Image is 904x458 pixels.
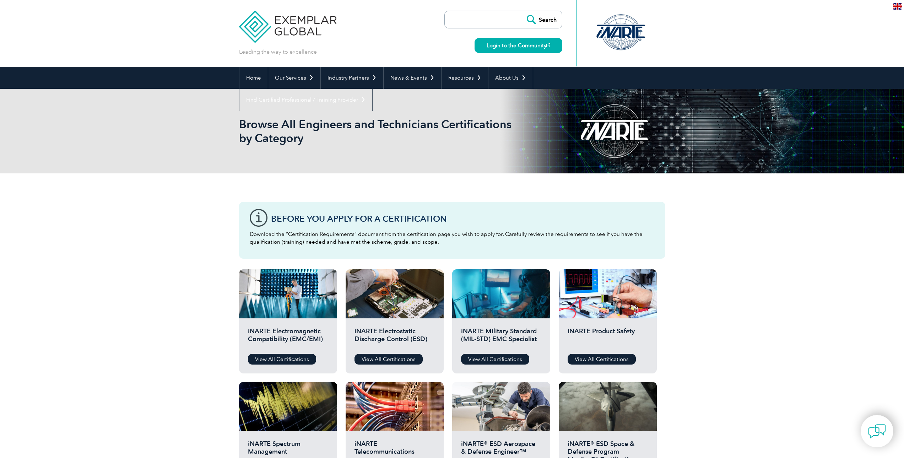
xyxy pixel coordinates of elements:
[488,67,533,89] a: About Us
[239,48,317,56] p: Leading the way to excellence
[239,67,268,89] a: Home
[384,67,441,89] a: News & Events
[248,327,328,349] h2: iNARTE Electromagnetic Compatibility (EMC/EMI)
[475,38,562,53] a: Login to the Community
[250,230,655,246] p: Download the “Certification Requirements” document from the certification page you wish to apply ...
[868,422,886,440] img: contact-chat.png
[893,3,902,10] img: en
[248,354,316,365] a: View All Certifications
[271,214,655,223] h3: Before You Apply For a Certification
[442,67,488,89] a: Resources
[546,43,550,47] img: open_square.png
[239,117,512,145] h1: Browse All Engineers and Technicians Certifications by Category
[268,67,320,89] a: Our Services
[568,354,636,365] a: View All Certifications
[321,67,383,89] a: Industry Partners
[239,89,372,111] a: Find Certified Professional / Training Provider
[354,327,435,349] h2: iNARTE Electrostatic Discharge Control (ESD)
[523,11,562,28] input: Search
[354,354,423,365] a: View All Certifications
[568,327,648,349] h2: iNARTE Product Safety
[461,354,529,365] a: View All Certifications
[461,327,541,349] h2: iNARTE Military Standard (MIL-STD) EMC Specialist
